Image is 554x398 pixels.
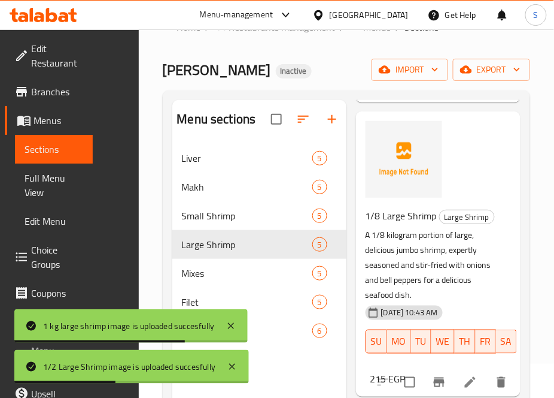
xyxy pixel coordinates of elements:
h2: Menu sections [177,110,256,128]
span: import [381,62,439,77]
span: WE [436,333,450,350]
p: A 1/8 kilogram portion of large, delicious jumbo shrimp, expertly seasoned and stir-fried with on... [366,228,501,303]
li: / [340,20,345,34]
span: FR [480,333,491,350]
span: Mixes [182,266,312,281]
button: MO [387,330,411,354]
li: / [396,20,400,34]
button: SU [366,330,387,354]
a: Coupons [5,279,93,307]
span: Restaurants management [229,20,336,34]
span: 5 [313,297,327,308]
span: Large Shrimp [182,237,312,252]
button: WE [431,330,455,354]
span: Select to update [397,370,422,395]
span: MO [392,333,406,350]
div: 1/2 Large Shrimp image is uploaded succesfully [43,360,215,373]
div: Filet5 [172,288,346,316]
span: 5 [313,210,327,222]
span: Branches [31,85,83,99]
a: Home [163,20,201,34]
a: Full Menu View [15,164,93,207]
span: Menus [364,20,391,34]
div: Small Shrimp5 [172,201,346,230]
div: 1 kg large shrimp image is uploaded succesfully [43,319,214,333]
span: 1/8 Large Shrimp [366,207,437,225]
span: SU [371,333,382,350]
div: Menu-management [200,8,273,22]
span: [DATE] 10:43 AM [376,307,443,318]
span: Edit Restaurant [31,41,83,70]
span: SA [501,333,512,350]
button: delete [487,368,516,397]
div: items [312,266,327,281]
span: 5 [313,239,327,251]
a: Edit Menu [15,207,93,236]
a: Sections [15,135,93,164]
li: / [206,20,210,34]
span: Select all sections [264,107,289,132]
span: TH [459,333,471,350]
a: Promotions [5,307,93,336]
span: [PERSON_NAME] [163,56,271,83]
button: import [372,59,448,81]
span: Full Menu View [25,171,83,200]
div: items [312,209,327,223]
div: Mixes5 [172,259,346,288]
span: Coupons [31,286,83,300]
a: Menus [5,106,93,135]
a: Restaurants management [215,19,336,35]
a: Menus [349,19,391,35]
span: Menu disclaimer [31,343,83,372]
button: TU [411,330,431,354]
div: items [312,324,327,338]
button: SA [496,330,517,354]
div: Inactive [276,64,312,79]
div: items [312,151,327,165]
img: 1/8 Large Shrimp [366,121,442,198]
span: Small Shrimp [182,209,312,223]
a: Edit Restaurant [5,34,93,77]
span: TU [416,333,427,350]
a: Choice Groups [5,236,93,279]
a: Branches [5,77,93,106]
span: Liver [182,151,312,165]
div: Large Shrimp5 [172,230,346,259]
span: Inactive [276,66,312,76]
a: Menu disclaimer [5,336,93,379]
span: 5 [313,153,327,164]
button: export [453,59,530,81]
span: Choice Groups [31,243,83,272]
span: Edit Menu [25,214,83,228]
div: Liver5 [172,144,346,173]
span: 6 [313,325,327,337]
span: Sort sections [289,105,318,134]
nav: Menu sections [172,139,346,350]
span: Large Shrimp [440,210,494,224]
span: Sections [25,142,83,156]
span: Filet [182,295,312,309]
div: Large Shrimp [439,210,495,224]
a: Edit menu item [463,375,477,390]
button: FR [476,330,496,354]
span: export [462,62,520,77]
div: items [312,295,327,309]
button: Add section [318,105,346,134]
div: [GEOGRAPHIC_DATA] [330,8,409,22]
span: 5 [313,268,327,279]
span: Makh [182,180,312,194]
div: Meals6 [172,316,346,345]
div: Makh5 [172,173,346,201]
button: Branch-specific-item [425,368,453,397]
span: 5 [313,182,327,193]
span: Sections [405,20,439,34]
span: Menus [34,113,83,128]
span: S [534,8,538,22]
button: TH [455,330,476,354]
